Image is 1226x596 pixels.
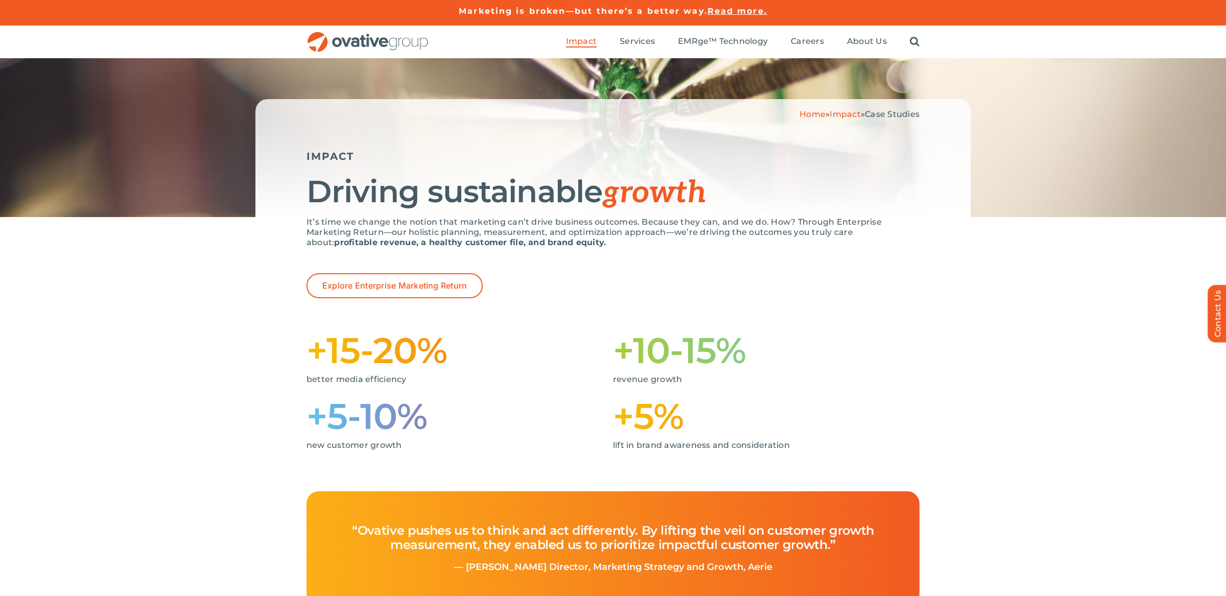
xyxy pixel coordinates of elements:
[620,36,655,47] a: Services
[306,334,613,367] h1: +15-20%
[306,374,598,385] p: better media efficiency
[602,175,706,211] span: growth
[306,31,429,40] a: OG_Full_horizontal_RGB
[331,513,895,562] h4: “Ovative pushes us to think and act differently. By lifting the veil on customer growth measureme...
[322,281,467,291] span: Explore Enterprise Marketing Return
[847,36,887,46] span: About Us
[678,36,768,46] span: EMRge™ Technology
[613,334,919,367] h1: +10-15%
[459,6,708,16] a: Marketing is broken—but there’s a better way.
[334,237,606,247] strong: profitable revenue, a healthy customer file, and brand equity.
[708,6,767,16] a: Read more.
[306,150,919,162] h5: IMPACT
[830,109,860,119] a: Impact
[799,109,919,119] span: » »
[331,562,895,573] p: — [PERSON_NAME] Director, Marketing Strategy and Growth, Aerie
[620,36,655,46] span: Services
[566,26,919,58] nav: Menu
[910,36,919,47] a: Search
[613,440,904,450] p: lift in brand awareness and consideration
[791,36,824,47] a: Careers
[847,36,887,47] a: About Us
[791,36,824,46] span: Careers
[613,400,919,433] h1: +5%
[613,374,904,385] p: revenue growth
[865,109,919,119] span: Case Studies
[566,36,597,47] a: Impact
[678,36,768,47] a: EMRge™ Technology
[799,109,826,119] a: Home
[566,36,597,46] span: Impact
[306,217,919,248] p: It’s time we change the notion that marketing can’t drive business outcomes. Because they can, an...
[306,440,598,450] p: new customer growth
[306,400,613,433] h1: +5-10%
[306,273,483,298] a: Explore Enterprise Marketing Return
[306,175,919,209] h1: Driving sustainable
